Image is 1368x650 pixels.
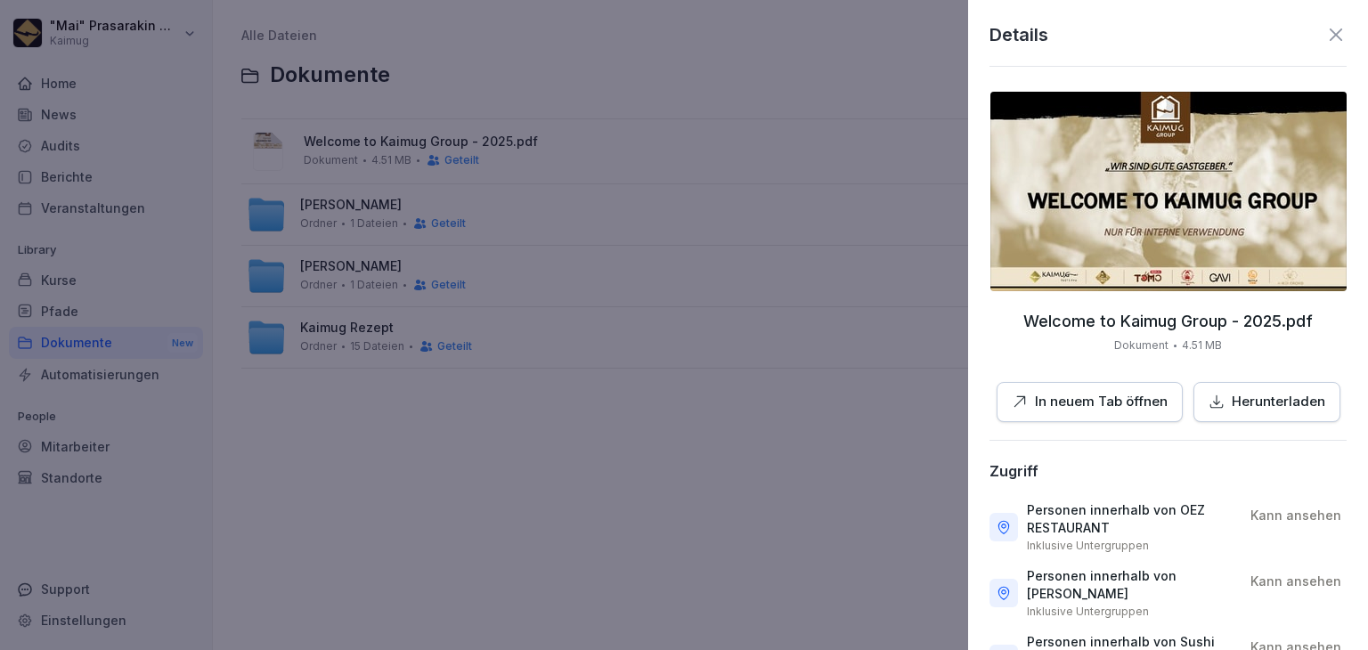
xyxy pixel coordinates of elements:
p: Details [989,21,1048,48]
p: Dokument [1114,337,1168,353]
p: Kann ansehen [1250,507,1341,524]
p: Inklusive Untergruppen [1027,605,1149,619]
p: Personen innerhalb von [PERSON_NAME] [1027,567,1236,603]
p: Kann ansehen [1250,573,1341,590]
button: Herunterladen [1193,382,1340,422]
div: Zugriff [989,462,1038,480]
p: Herunterladen [1232,392,1325,412]
p: In neuem Tab öffnen [1035,392,1168,412]
p: Personen innerhalb von OEZ RESTAURANT [1027,501,1236,537]
button: In neuem Tab öffnen [997,382,1183,422]
p: Inklusive Untergruppen [1027,539,1149,553]
img: thumbnail [990,92,1347,291]
p: 4.51 MB [1182,337,1222,353]
p: Welcome to Kaimug Group - 2025.pdf [1023,313,1313,330]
